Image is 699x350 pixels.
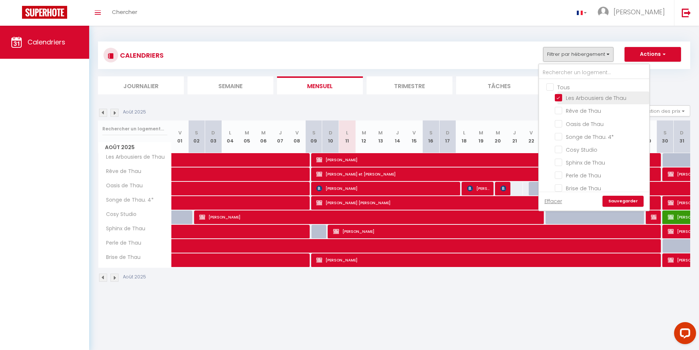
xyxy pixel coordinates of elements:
[439,120,456,153] th: 17
[496,129,500,136] abbr: M
[172,120,189,153] th: 01
[123,109,146,116] p: Août 2025
[211,129,215,136] abbr: D
[396,129,399,136] abbr: J
[489,120,506,153] th: 20
[422,120,439,153] th: 16
[566,133,614,141] span: Songe de Thau. 4*
[99,225,147,233] span: Sphinx de Thau
[312,129,316,136] abbr: S
[28,37,65,47] span: Calendriers
[429,129,433,136] abbr: S
[346,129,348,136] abbr: L
[99,153,167,161] span: Les Arbousiers de Thau
[99,196,156,204] span: Songe de Thau. 4*
[118,47,164,64] h3: CALENDRIERS
[22,6,67,19] img: Super Booking
[333,224,659,238] span: [PERSON_NAME]
[456,76,542,94] li: Tâches
[222,120,239,153] th: 04
[513,129,516,136] abbr: J
[178,129,182,136] abbr: V
[378,129,383,136] abbr: M
[316,253,659,267] span: [PERSON_NAME]
[657,120,674,153] th: 30
[372,120,389,153] th: 13
[272,120,289,153] th: 07
[205,120,222,153] th: 03
[566,120,604,128] span: Oasis de Thau
[305,120,322,153] th: 09
[99,253,142,261] span: Brise de Thau
[636,105,690,116] button: Gestion des prix
[289,120,306,153] th: 08
[663,129,667,136] abbr: S
[99,239,143,247] span: Perle de Thau
[682,8,691,17] img: logout
[680,129,684,136] abbr: D
[188,120,205,153] th: 02
[463,129,465,136] abbr: L
[316,167,659,181] span: [PERSON_NAME] et [PERSON_NAME]
[668,319,699,350] iframe: LiveChat chat widget
[199,210,542,224] span: [PERSON_NAME]
[446,129,449,136] abbr: D
[367,76,452,94] li: Trimestre
[99,167,143,176] span: Rêve de Thau
[566,146,597,154] span: Cosy Studio
[239,120,255,153] th: 05
[479,129,483,136] abbr: M
[614,7,665,17] span: [PERSON_NAME]
[316,196,659,210] span: [PERSON_NAME] [PERSON_NAME]
[329,129,332,136] abbr: D
[545,197,562,205] a: Effacer
[529,129,533,136] abbr: V
[651,210,656,224] span: Mme [PERSON_NAME]
[188,76,273,94] li: Semaine
[322,120,339,153] th: 10
[538,64,650,211] div: Filtrer par hébergement
[362,129,366,136] abbr: M
[389,120,406,153] th: 14
[316,181,457,195] span: [PERSON_NAME]
[123,274,146,281] p: Août 2025
[98,142,171,153] span: Août 2025
[467,181,489,195] span: [PERSON_NAME]
[99,182,145,190] span: Oasis de Thau
[602,196,644,207] a: Sauvegarder
[598,7,609,18] img: ...
[356,120,372,153] th: 12
[255,120,272,153] th: 06
[625,47,681,62] button: Actions
[277,76,363,94] li: Mensuel
[539,66,649,79] input: Rechercher un logement...
[112,8,137,16] span: Chercher
[506,120,523,153] th: 21
[673,120,690,153] th: 31
[473,120,489,153] th: 19
[412,129,416,136] abbr: V
[295,129,299,136] abbr: V
[406,120,423,153] th: 15
[279,129,282,136] abbr: J
[523,120,540,153] th: 22
[261,129,266,136] abbr: M
[245,129,249,136] abbr: M
[339,120,356,153] th: 11
[500,181,506,195] span: [PERSON_NAME]
[98,76,184,94] li: Journalier
[102,122,167,136] input: Rechercher un logement...
[316,153,659,167] span: [PERSON_NAME]
[456,120,473,153] th: 18
[543,47,614,62] button: Filtrer par hébergement
[195,129,198,136] abbr: S
[229,129,231,136] abbr: L
[99,210,138,219] span: Cosy Studio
